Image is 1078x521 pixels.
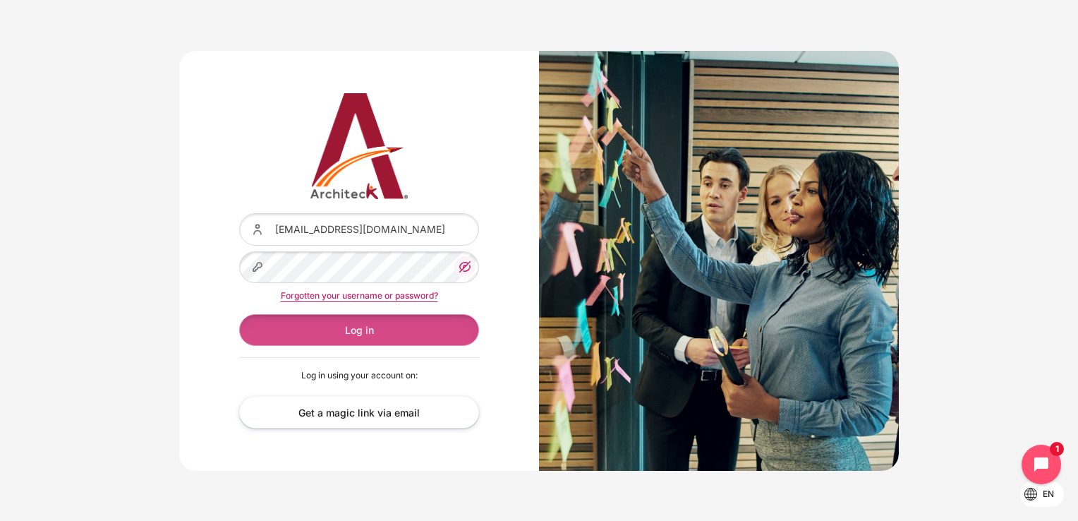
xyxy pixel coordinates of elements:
img: Architeck 12 [239,93,479,199]
input: Username or email [239,213,479,245]
p: Log in using your account on: [239,369,479,382]
span: en [1043,488,1054,501]
button: Log in [239,314,479,346]
a: Get a magic link via email [239,396,479,428]
a: Architeck 12 Architeck 12 [239,93,479,199]
button: Languages [1020,481,1064,507]
a: Forgotten your username or password? [281,290,438,301]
